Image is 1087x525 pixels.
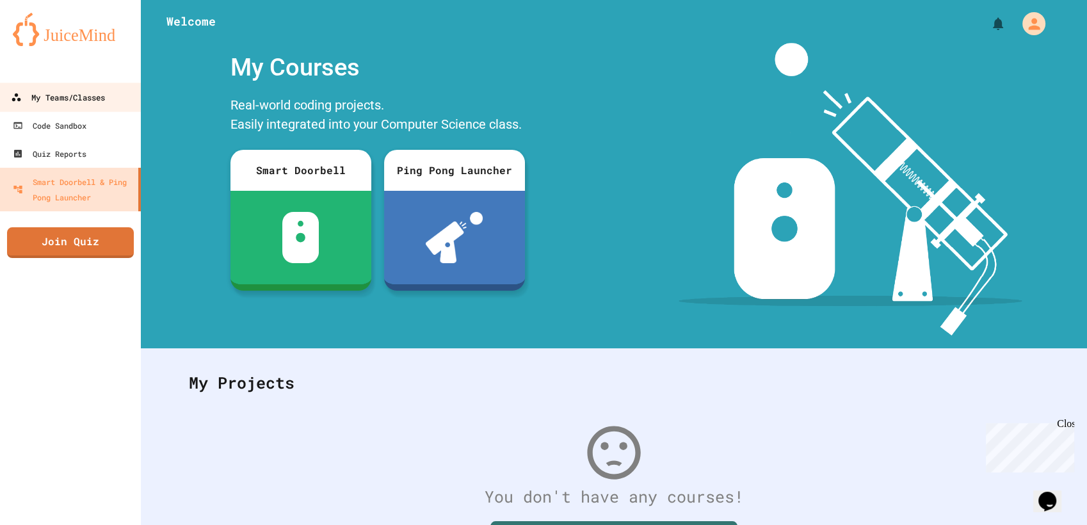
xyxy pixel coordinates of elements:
[176,358,1052,408] div: My Projects
[282,212,319,263] img: sdb-white.svg
[384,150,525,191] div: Ping Pong Launcher
[176,485,1052,509] div: You don't have any courses!
[224,43,531,92] div: My Courses
[1033,474,1074,512] iframe: chat widget
[679,43,1022,335] img: banner-image-my-projects.png
[426,212,483,263] img: ppl-with-ball.png
[981,418,1074,472] iframe: chat widget
[13,146,86,161] div: Quiz Reports
[1009,9,1049,38] div: My Account
[224,92,531,140] div: Real-world coding projects. Easily integrated into your Computer Science class.
[11,90,105,106] div: My Teams/Classes
[967,13,1009,35] div: My Notifications
[230,150,371,191] div: Smart Doorbell
[5,5,88,81] div: Chat with us now!Close
[13,174,133,205] div: Smart Doorbell & Ping Pong Launcher
[13,13,128,46] img: logo-orange.svg
[7,227,134,258] a: Join Quiz
[13,118,86,133] div: Code Sandbox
